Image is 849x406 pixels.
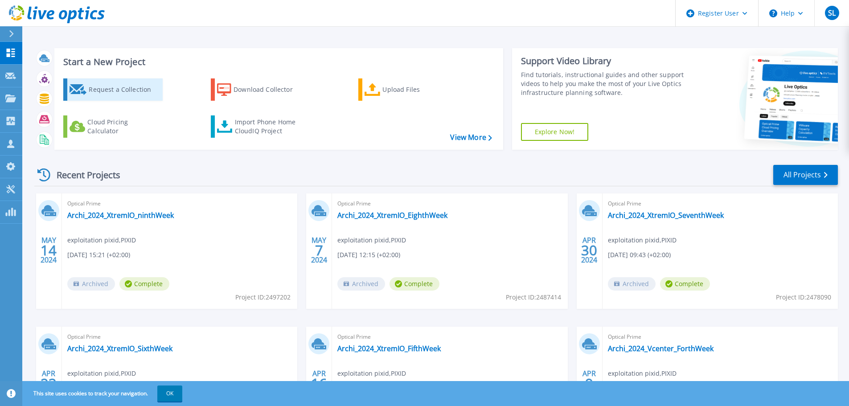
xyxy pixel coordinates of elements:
[581,234,598,267] div: APR 2024
[337,235,406,245] span: exploitation pixid , PIXID
[521,123,589,141] a: Explore Now!
[608,235,677,245] span: exploitation pixid , PIXID
[311,367,328,400] div: APR 2024
[67,235,136,245] span: exploitation pixid , PIXID
[40,234,57,267] div: MAY 2024
[89,81,160,98] div: Request a Collection
[390,277,439,291] span: Complete
[40,367,57,400] div: APR 2024
[660,277,710,291] span: Complete
[211,78,310,101] a: Download Collector
[358,78,458,101] a: Upload Files
[608,344,714,353] a: Archi_2024_Vcenter_ForthWeek
[608,277,656,291] span: Archived
[311,234,328,267] div: MAY 2024
[311,380,327,387] span: 16
[235,118,304,135] div: Import Phone Home CloudIQ Project
[157,385,182,402] button: OK
[67,277,115,291] span: Archived
[63,78,163,101] a: Request a Collection
[608,199,833,209] span: Optical Prime
[41,380,57,387] span: 23
[521,55,687,67] div: Support Video Library
[337,344,441,353] a: Archi_2024_XtremIO_FifthWeek
[67,332,292,342] span: Optical Prime
[506,292,561,302] span: Project ID: 2487414
[34,164,132,186] div: Recent Projects
[315,246,323,254] span: 7
[337,250,400,260] span: [DATE] 12:15 (+02:00)
[337,199,562,209] span: Optical Prime
[521,70,687,97] div: Find tutorials, instructional guides and other support videos to help you make the most of your L...
[67,344,172,353] a: Archi_2024_XtremIO_SixthWeek
[337,332,562,342] span: Optical Prime
[234,81,305,98] div: Download Collector
[119,277,169,291] span: Complete
[337,211,447,220] a: Archi_2024_XtremIO_EighthWeek
[828,9,836,16] span: SL
[450,133,492,142] a: View More
[585,380,593,387] span: 9
[67,369,136,378] span: exploitation pixid , PIXID
[337,369,406,378] span: exploitation pixid , PIXID
[608,332,833,342] span: Optical Prime
[25,385,182,402] span: This site uses cookies to track your navigation.
[581,367,598,400] div: APR 2024
[41,246,57,254] span: 14
[608,369,677,378] span: exploitation pixid , PIXID
[63,57,492,67] h3: Start a New Project
[608,211,724,220] a: Archi_2024_XtremIO_SeventhWeek
[235,292,291,302] span: Project ID: 2497202
[773,165,838,185] a: All Projects
[581,246,597,254] span: 30
[67,199,292,209] span: Optical Prime
[87,118,159,135] div: Cloud Pricing Calculator
[608,250,671,260] span: [DATE] 09:43 (+02:00)
[337,277,385,291] span: Archived
[67,211,174,220] a: Archi_2024_XtremIO_ninthWeek
[382,81,454,98] div: Upload Files
[67,250,130,260] span: [DATE] 15:21 (+02:00)
[776,292,831,302] span: Project ID: 2478090
[63,115,163,138] a: Cloud Pricing Calculator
